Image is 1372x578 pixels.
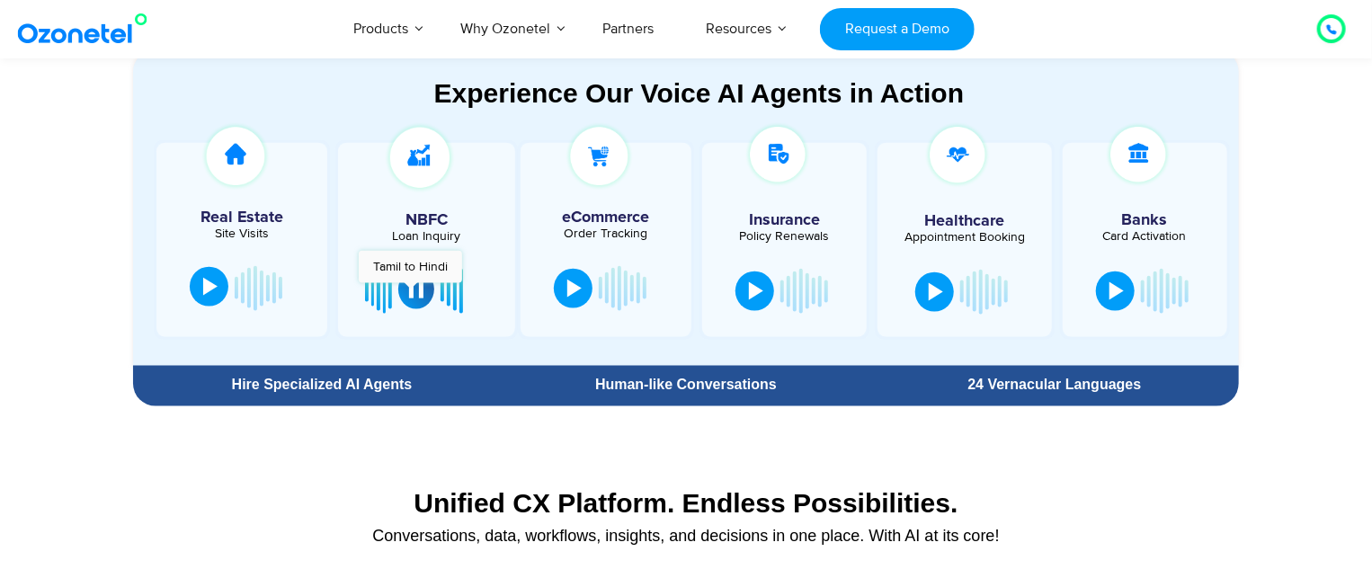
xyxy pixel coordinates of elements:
a: Request a Demo [820,8,974,50]
h5: Real Estate [165,209,318,226]
div: Order Tracking [530,227,682,240]
h5: eCommerce [530,209,682,226]
div: Appointment Booking [891,231,1038,244]
div: Card Activation [1072,230,1218,243]
div: Policy Renewals [711,230,858,243]
div: Unified CX Platform. Endless Possibilities. [142,487,1230,519]
h5: Insurance [711,212,858,228]
div: Hire Specialized AI Agents [142,378,502,392]
div: Loan Inquiry [347,230,505,243]
div: 24 Vernacular Languages [879,378,1230,392]
div: Site Visits [165,227,318,240]
h5: Healthcare [891,213,1038,229]
h5: Banks [1072,212,1218,228]
h5: NBFC [347,212,505,228]
div: Experience Our Voice AI Agents in Action [151,77,1247,109]
div: Conversations, data, workflows, insights, and decisions in one place. With AI at its core! [142,528,1230,544]
div: Human-like Conversations [511,378,861,392]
